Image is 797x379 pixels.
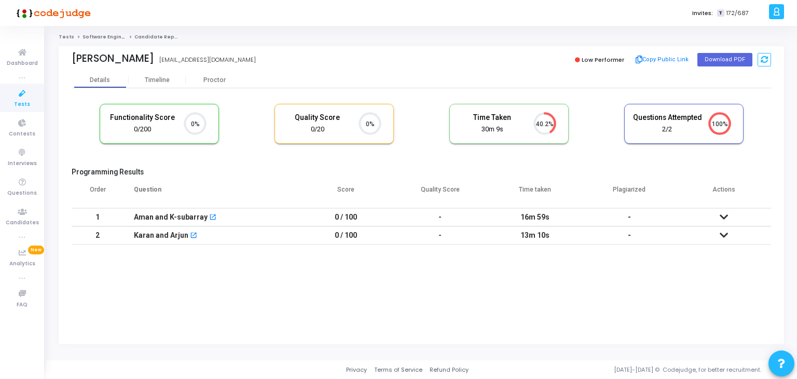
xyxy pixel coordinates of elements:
[726,9,749,18] span: 172/687
[72,226,123,245] td: 2
[145,76,170,84] div: Timeline
[487,226,582,245] td: 13m 10s
[633,125,702,134] div: 2/2
[628,231,631,239] span: -
[72,52,154,64] div: [PERSON_NAME]
[677,179,771,208] th: Actions
[123,179,298,208] th: Question
[209,214,216,222] mat-icon: open_in_new
[582,56,624,64] span: Low Performer
[487,179,582,208] th: Time taken
[469,366,784,374] div: [DATE]-[DATE] © Codejudge, for better recruitment.
[134,209,208,226] div: Aman and K-subarray
[298,208,393,226] td: 0 / 100
[83,34,131,40] a: Software Engineer
[72,208,123,226] td: 1
[298,179,393,208] th: Score
[633,52,692,67] button: Copy Public Link
[72,179,123,208] th: Order
[7,59,38,68] span: Dashboard
[13,3,91,23] img: logo
[458,113,527,122] h5: Time Taken
[633,113,702,122] h5: Questions Attempted
[159,56,256,64] div: [EMAIL_ADDRESS][DOMAIN_NAME]
[6,219,39,227] span: Candidates
[458,125,527,134] div: 30m 9s
[9,260,35,268] span: Analytics
[283,125,352,134] div: 0/20
[186,76,243,84] div: Proctor
[59,34,74,40] a: Tests
[692,9,713,18] label: Invites:
[8,159,37,168] span: Interviews
[7,189,37,198] span: Questions
[90,76,110,84] div: Details
[59,34,784,40] nav: breadcrumb
[717,9,724,17] span: T
[17,301,28,309] span: FAQ
[628,213,631,221] span: -
[9,130,35,139] span: Contests
[393,179,487,208] th: Quality Score
[697,53,752,66] button: Download PDF
[134,227,188,244] div: Karan and Arjun
[393,208,487,226] td: -
[283,113,352,122] h5: Quality Score
[14,100,30,109] span: Tests
[72,168,771,177] h5: Programming Results
[393,226,487,245] td: -
[487,208,582,226] td: 16m 59s
[108,125,177,134] div: 0/200
[134,34,182,40] span: Candidate Report
[190,233,197,240] mat-icon: open_in_new
[374,366,422,374] a: Terms of Service
[28,246,44,254] span: New
[582,179,677,208] th: Plagiarized
[430,366,469,374] a: Refund Policy
[108,113,177,122] h5: Functionality Score
[346,366,367,374] a: Privacy
[298,226,393,245] td: 0 / 100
